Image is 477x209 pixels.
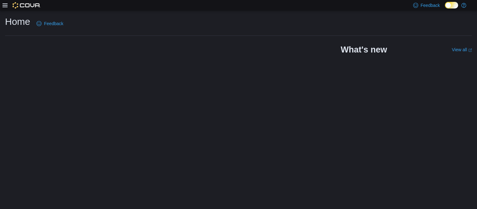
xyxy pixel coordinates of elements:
span: Feedback [44,20,63,27]
input: Dark Mode [445,2,458,8]
h2: What's new [341,45,387,55]
a: View allExternal link [452,47,472,52]
img: Cova [13,2,41,8]
span: Feedback [421,2,440,8]
a: Feedback [34,17,66,30]
svg: External link [468,48,472,52]
h1: Home [5,15,30,28]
